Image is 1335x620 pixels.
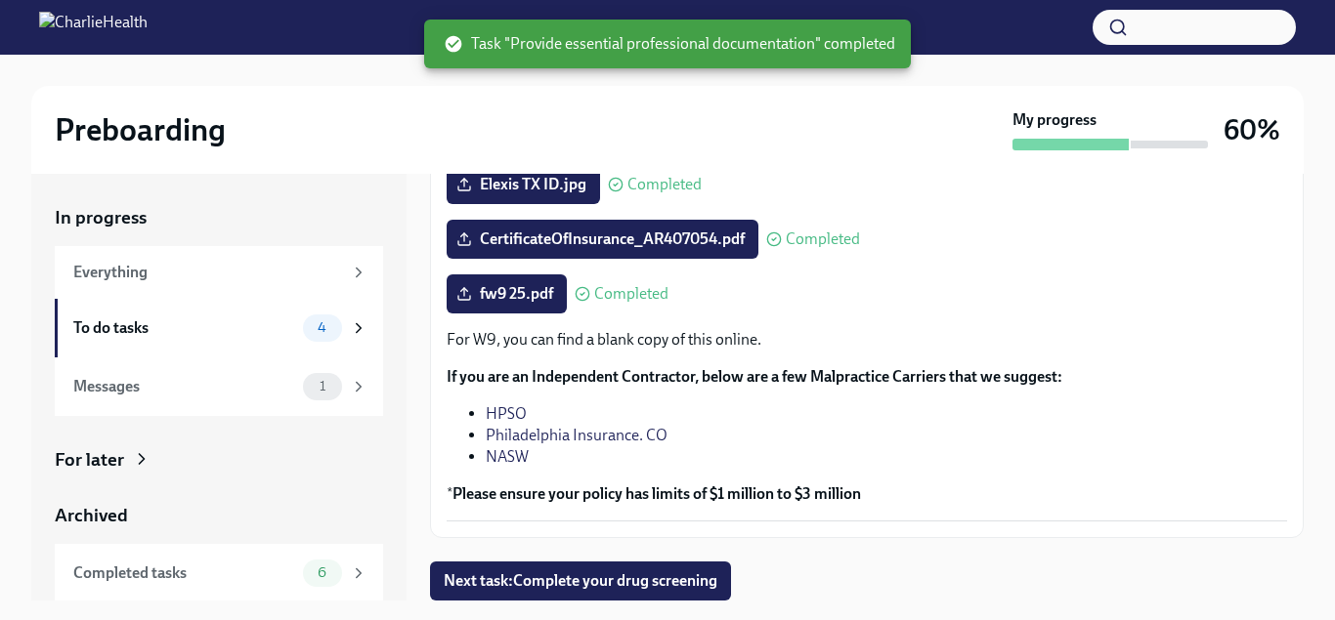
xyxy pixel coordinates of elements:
a: Messages1 [55,357,383,416]
strong: Please ensure your policy has limits of $1 million to $3 million [452,484,861,503]
span: Elexis TX ID.jpg [460,175,586,194]
span: Task "Provide essential professional documentation" completed [444,33,895,55]
span: CertificateOfInsurance_AR407054.pdf [460,229,745,249]
p: For W9, you can find a blank copy of this online. [447,329,1287,351]
label: CertificateOfInsurance_AR407054.pdf [447,220,758,259]
span: Next task : Complete your drug screening [444,571,717,591]
a: Philadelphia Insurance. CO [486,426,667,444]
div: Messages [73,376,295,397]
a: To do tasks4 [55,299,383,357]
strong: If you are an Independent Contractor, below are a few Malpractice Carriers that we suggest: [447,367,1062,386]
a: HPSO [486,404,527,423]
span: 4 [306,320,338,335]
div: Everything [73,262,342,283]
label: Elexis TX ID.jpg [447,165,600,204]
span: fw9 25.pdf [460,284,553,304]
label: fw9 25.pdf [447,274,567,313]
h2: Preboarding [55,110,226,149]
span: 1 [308,379,337,393]
span: Completed [786,231,860,247]
div: Completed tasks [73,562,295,584]
div: For later [55,447,124,473]
button: Next task:Complete your drug screening [430,561,731,600]
span: Completed [594,286,668,302]
a: Everything [55,246,383,299]
a: For later [55,447,383,473]
span: Completed [627,177,702,192]
a: In progress [55,205,383,230]
img: CharlieHealth [39,12,148,43]
div: To do tasks [73,317,295,339]
a: Completed tasks6 [55,544,383,602]
span: 6 [306,565,338,580]
h3: 60% [1224,112,1280,147]
a: Archived [55,503,383,528]
a: NASW [486,447,529,466]
strong: My progress [1012,109,1097,131]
